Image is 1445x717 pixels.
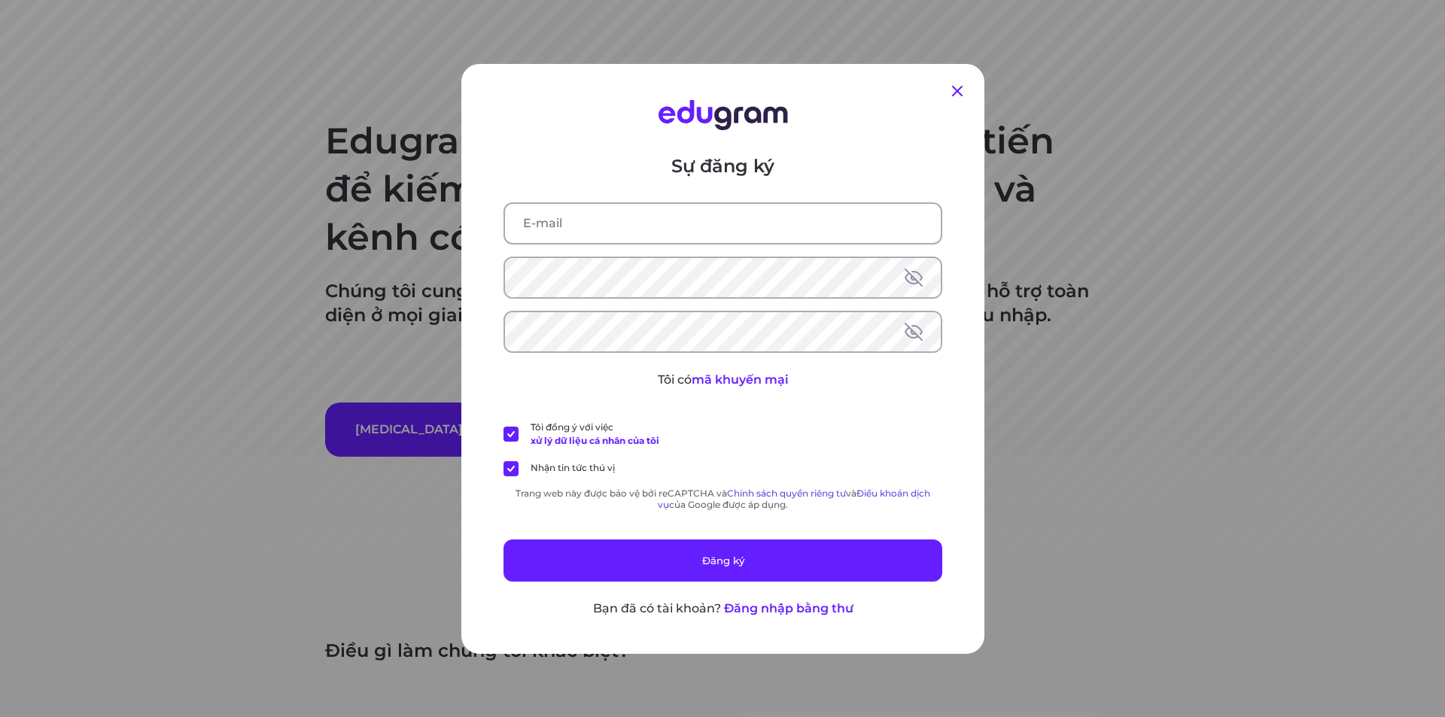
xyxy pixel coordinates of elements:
font: Sự đăng ký [671,154,774,176]
font: của Google được áp dụng. [669,498,788,509]
font: Đăng ký [701,554,744,566]
font: Nhận tin tức thú vị [531,461,615,472]
img: Logo Edugram [658,100,787,130]
a: Chính sách quyền riêng tư [727,487,846,498]
input: E-mail [505,203,941,242]
button: Đăng nhập bằng thư [723,599,853,617]
font: Trang web này được bảo vệ bởi reCAPTCHA và [516,487,727,498]
a: Điều khoản dịch vụ [658,487,930,509]
a: xử lý dữ liệu cá nhân của tôi [531,434,659,445]
font: Tôi có [657,372,691,386]
font: và [846,487,856,498]
font: Đăng nhập bằng thư [723,600,853,615]
font: mã khuyến mại [691,372,788,386]
font: Tôi đồng ý với việc [531,421,613,432]
font: Bạn đã có tài khoản? [592,600,720,615]
button: Đăng ký [503,539,942,581]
